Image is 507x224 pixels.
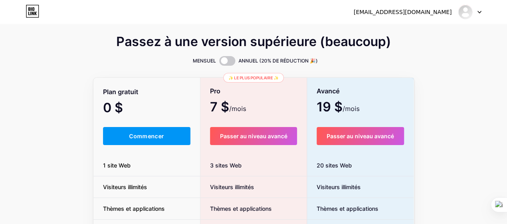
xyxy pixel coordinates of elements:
font: Plan gratuit [103,88,138,96]
font: 20 sites Web [317,162,352,169]
img: Khoolana [458,4,473,20]
font: Passer au niveau avancé [220,133,287,139]
font: 19 $ [317,99,343,115]
font: Commencer [129,133,164,139]
button: Passer au niveau avancé [210,127,297,145]
font: [EMAIL_ADDRESS][DOMAIN_NAME] [353,9,452,15]
button: Passer au niveau avancé [317,127,404,145]
font: Visiteurs illimités [103,184,147,190]
font: Visiteurs illimités [210,184,254,190]
font: Passez à une version supérieure (beaucoup) [116,34,391,49]
font: 1 site Web [103,162,131,169]
font: ✨ Le plus populaire ✨ [228,75,279,80]
font: ANNUEL (20% DE RÉDUCTION 🎉) [238,58,318,64]
font: 7 $ [210,99,229,115]
font: 0 $ [103,100,123,115]
font: Thèmes et applications [317,205,378,212]
font: Visiteurs illimités [317,184,361,190]
font: 3 sites Web [210,162,242,169]
font: Passer au niveau avancé [327,133,394,139]
font: MENSUEL [193,58,216,64]
font: /mois [229,105,246,113]
font: Thèmes et applications [103,205,165,212]
font: Thèmes et applications [210,205,272,212]
font: Avancé [317,87,339,95]
font: Pro [210,87,220,95]
font: /mois [343,105,360,113]
button: Commencer [103,127,191,145]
